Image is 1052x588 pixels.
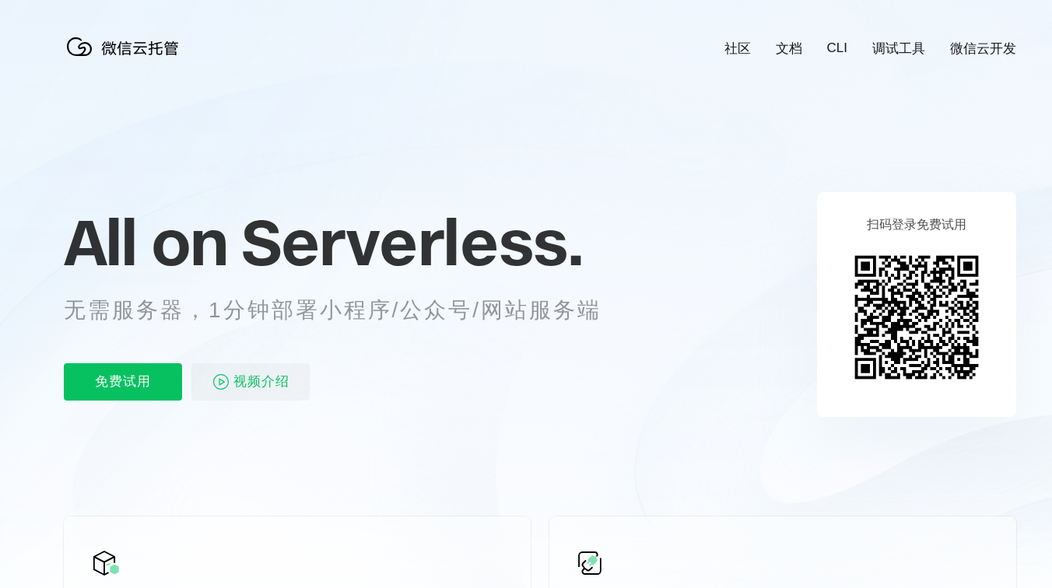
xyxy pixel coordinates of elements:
[724,40,751,58] a: 社区
[233,363,289,401] span: 视频介绍
[64,31,188,62] img: 微信云托管
[827,40,847,56] a: CLI
[64,363,182,401] p: 免费试用
[64,295,630,326] p: 无需服务器，1分钟部署小程序/公众号/网站服务端
[64,51,188,65] a: 微信云托管
[867,217,966,233] p: 扫码登录免费试用
[212,373,230,391] img: video_play.svg
[950,40,1016,58] a: 微信云开发
[64,203,226,281] span: All on
[872,40,925,58] a: 调试工具
[241,203,583,281] span: Serverless.
[776,40,802,58] a: 文档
